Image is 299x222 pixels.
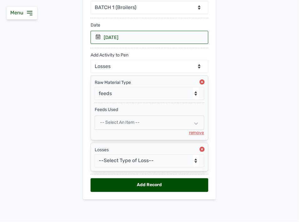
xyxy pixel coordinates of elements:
div: Date [91,18,208,31]
div: remove [189,130,204,136]
div: Raw Material Type [95,80,204,86]
div: Add Activity to Pen [91,48,128,58]
div: Losses [95,147,204,153]
a: Menu [10,10,33,16]
span: Menu [10,10,26,16]
div: [DATE] [104,34,118,41]
span: -- Select an Item -- [100,120,140,125]
div: feeds Used [95,103,204,113]
div: Add Record [91,178,208,192]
